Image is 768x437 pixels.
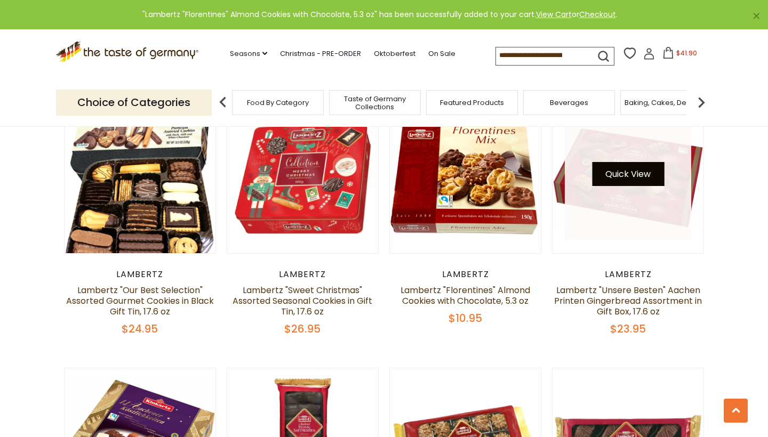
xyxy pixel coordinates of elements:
[389,269,541,280] div: Lambertz
[64,269,216,280] div: Lambertz
[332,95,418,111] a: Taste of Germany Collections
[691,92,712,113] img: next arrow
[65,102,215,253] img: Lambertz
[550,99,588,107] a: Beverages
[284,321,321,336] span: $26.95
[610,321,646,336] span: $23.95
[536,9,572,20] a: View Cart
[227,102,378,253] img: Lambertz
[66,284,214,318] a: Lambertz "Our Best Selection" Assorted Gourmet Cookies in Black Gift Tin, 17.6 oz
[212,92,234,113] img: previous arrow
[122,321,158,336] span: $24.95
[554,284,702,318] a: Lambertz "Unsere Besten" Aachen Printen Gingerbread Assortment in Gift Box, 17.6 oz
[233,284,372,318] a: Lambertz "Sweet Christmas" Assorted Seasonal Cookies in Gift Tin, 17.6 oz
[676,48,697,58] span: $41.90
[280,48,361,60] a: Christmas - PRE-ORDER
[440,99,504,107] a: Featured Products
[374,48,415,60] a: Oktoberfest
[552,269,704,280] div: Lambertz
[428,48,455,60] a: On Sale
[247,99,309,107] a: Food By Category
[390,102,541,253] img: Lambertz
[625,99,707,107] a: Baking, Cakes, Desserts
[579,9,616,20] a: Checkout
[56,90,212,116] p: Choice of Categories
[657,47,702,63] button: $41.90
[230,48,267,60] a: Seasons
[401,284,530,307] a: Lambertz "Florentines" Almond Cookies with Chocolate, 5.3 oz
[9,9,751,21] div: "Lambertz "Florentines" Almond Cookies with Chocolate, 5.3 oz" has been successfully added to you...
[592,162,664,186] button: Quick View
[227,269,379,280] div: Lambertz
[553,102,703,253] img: Lambertz
[449,311,482,326] span: $10.95
[753,13,759,19] a: ×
